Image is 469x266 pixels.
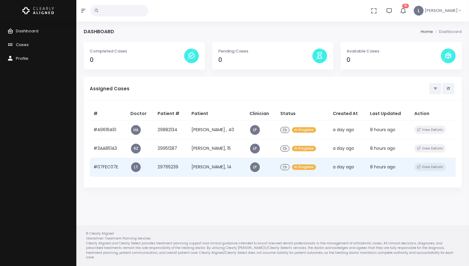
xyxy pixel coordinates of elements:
[366,107,410,121] th: Last Updated
[414,6,424,16] span: L
[22,4,54,17] img: Logo Horizontal
[188,158,245,176] td: [PERSON_NAME], 14
[370,145,395,151] span: 8 hours ago
[131,162,141,172] a: LT
[90,107,127,121] th: #
[188,139,245,158] td: [PERSON_NAME], 15
[16,56,28,61] span: Profile
[414,144,446,153] button: View Details
[218,56,313,63] h4: 0
[347,56,441,63] h4: 0
[250,125,260,135] a: LP
[370,127,395,133] span: 8 hours ago
[90,86,429,92] h5: Assigned Cases
[370,164,395,170] span: 8 hours ago
[333,145,354,151] span: a day ago
[402,4,409,8] span: 16
[131,144,141,153] a: RZ
[154,107,188,121] th: Patient #
[414,126,446,134] button: View Details
[292,146,316,152] span: In Progress
[333,164,354,170] span: a day ago
[333,127,354,133] span: a day ago
[16,28,38,34] span: Dashboard
[16,42,29,48] span: Cases
[90,120,127,139] td: #A9616A10
[277,107,329,121] th: Status
[411,107,456,121] th: Action
[80,231,465,260] div: © Clearly Aligned Clearly Aligned and Clearly Select provides treatment planning support and clin...
[425,8,458,14] span: [PERSON_NAME]
[347,48,441,54] p: Available Cases
[329,107,366,121] th: Created At
[131,125,141,135] a: HA
[250,144,260,153] a: LP
[90,139,127,158] td: #3AA851A3
[292,127,316,133] span: In Progress
[90,56,184,63] h4: 0
[154,158,188,176] td: 29765239
[90,48,184,54] p: Completed Cases
[421,29,433,35] li: Home
[90,158,127,176] td: #07FEC07E
[188,120,245,139] td: [PERSON_NAME] , 40
[218,48,313,54] p: Pending Cases
[188,107,245,121] th: Patient
[250,162,260,172] a: LP
[433,29,462,35] li: Dashboard
[154,120,188,139] td: 29882134
[86,236,150,241] em: Disclaimer: Treatment Planning Services
[246,107,277,121] th: Clinician
[292,164,316,170] span: In Progress
[84,29,114,34] h4: Dashboard
[154,139,188,158] td: 29951287
[127,107,154,121] th: Doctor
[414,163,446,171] button: View Details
